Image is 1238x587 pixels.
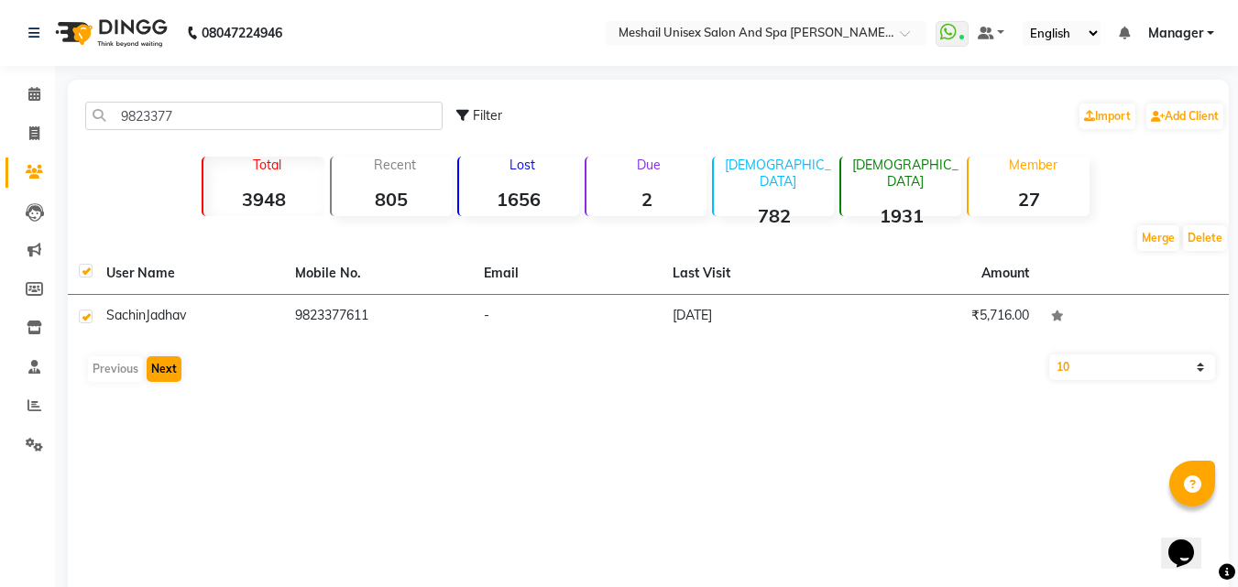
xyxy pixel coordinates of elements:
p: Total [211,157,323,173]
p: Member [976,157,1089,173]
th: Email [473,253,662,295]
iframe: chat widget [1161,514,1220,569]
button: Merge [1137,225,1179,251]
a: Add Client [1146,103,1223,129]
p: Recent [339,157,452,173]
p: Lost [466,157,579,173]
span: Manager [1148,24,1203,43]
th: Last Visit [662,253,850,295]
span: Jadhav [146,307,186,323]
strong: 27 [969,188,1089,211]
b: 08047224946 [202,7,282,59]
p: [DEMOGRAPHIC_DATA] [849,157,961,190]
strong: 1656 [459,188,579,211]
span: Sachin [106,307,146,323]
strong: 782 [714,204,834,227]
input: Search by Name/Mobile/Email/Code [85,102,443,130]
strong: 2 [586,188,707,211]
span: Filter [473,107,502,124]
td: [DATE] [662,295,850,340]
p: [DEMOGRAPHIC_DATA] [721,157,834,190]
td: - [473,295,662,340]
p: Due [590,157,707,173]
button: Next [147,356,181,382]
a: Import [1079,103,1135,129]
strong: 1931 [841,204,961,227]
th: User Name [95,253,284,295]
th: Amount [970,253,1040,294]
td: 9823377611 [284,295,473,340]
th: Mobile No. [284,253,473,295]
img: logo [47,7,172,59]
strong: 3948 [203,188,323,211]
td: ₹5,716.00 [851,295,1040,340]
strong: 805 [332,188,452,211]
button: Delete [1183,225,1227,251]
